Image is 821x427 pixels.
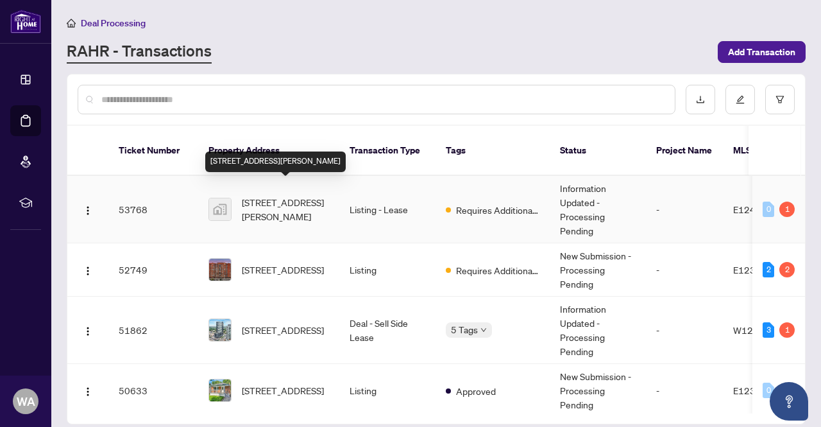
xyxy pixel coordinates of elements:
[456,384,496,398] span: Approved
[779,202,795,217] div: 1
[81,17,146,29] span: Deal Processing
[765,85,795,114] button: filter
[339,126,436,176] th: Transaction Type
[646,176,723,243] td: -
[10,10,41,33] img: logo
[83,387,93,397] img: Logo
[209,198,231,220] img: thumbnail-img
[723,126,800,176] th: MLS #
[242,263,324,277] span: [STREET_ADDRESS]
[209,259,231,281] img: thumbnail-img
[436,126,550,176] th: Tags
[550,364,646,417] td: New Submission - Processing Pending
[728,42,795,62] span: Add Transaction
[67,40,212,64] a: RAHR - Transactions
[550,126,646,176] th: Status
[17,392,35,410] span: WA
[550,243,646,297] td: New Submission - Processing Pending
[209,319,231,341] img: thumbnail-img
[646,243,723,297] td: -
[646,364,723,417] td: -
[550,176,646,243] td: Information Updated - Processing Pending
[83,326,93,336] img: Logo
[779,322,795,338] div: 1
[733,204,784,215] span: E12412502
[733,264,784,275] span: E12396135
[339,176,436,243] td: Listing - Lease
[480,327,487,333] span: down
[83,205,93,216] img: Logo
[67,19,76,28] span: home
[242,195,329,223] span: [STREET_ADDRESS][PERSON_NAME]
[339,364,436,417] td: Listing
[78,259,98,280] button: Logo
[763,322,774,338] div: 3
[775,95,784,104] span: filter
[686,85,715,114] button: download
[339,297,436,364] td: Deal - Sell Side Lease
[205,152,346,172] div: [STREET_ADDRESS][PERSON_NAME]
[242,383,324,397] span: [STREET_ADDRESS]
[78,380,98,401] button: Logo
[763,262,774,277] div: 2
[779,262,795,277] div: 2
[108,364,198,417] td: 50633
[108,297,198,364] td: 51862
[451,322,478,337] span: 5 Tags
[646,297,723,364] td: -
[198,126,339,176] th: Property Address
[736,95,745,104] span: edit
[696,95,705,104] span: download
[456,263,539,277] span: Requires Additional Docs
[242,323,324,337] span: [STREET_ADDRESS]
[646,126,723,176] th: Project Name
[78,199,98,220] button: Logo
[763,383,774,398] div: 0
[770,382,808,421] button: Open asap
[108,126,198,176] th: Ticket Number
[78,320,98,340] button: Logo
[209,379,231,401] img: thumbnail-img
[718,41,806,63] button: Add Transaction
[725,85,755,114] button: edit
[456,203,539,217] span: Requires Additional Docs
[763,202,774,217] div: 0
[733,385,784,396] span: E12367664
[733,324,788,336] span: W12362440
[550,297,646,364] td: Information Updated - Processing Pending
[339,243,436,297] td: Listing
[83,266,93,276] img: Logo
[108,243,198,297] td: 52749
[108,176,198,243] td: 53768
